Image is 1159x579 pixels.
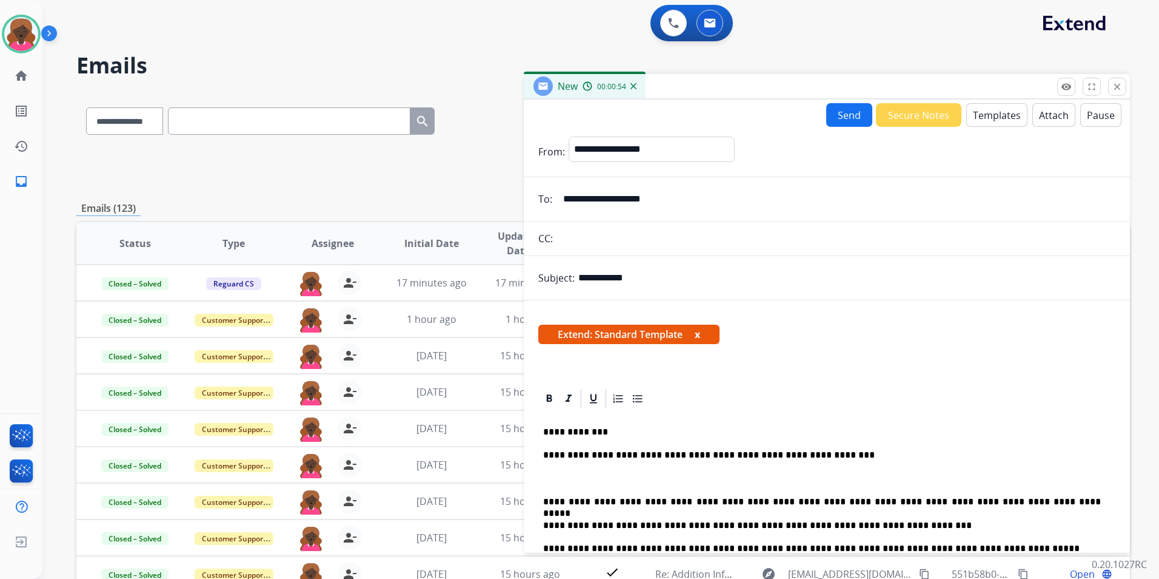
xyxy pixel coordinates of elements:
[299,307,323,333] img: agent-avatar
[299,526,323,551] img: agent-avatar
[101,314,169,327] span: Closed – Solved
[500,385,560,399] span: 15 hours ago
[416,422,447,435] span: [DATE]
[76,53,1130,78] h2: Emails
[495,276,566,289] span: 17 minutes ago
[540,390,558,408] div: Bold
[299,380,323,405] img: agent-avatar
[629,390,647,408] div: Bullet List
[195,496,273,509] span: Customer Support
[538,271,575,285] p: Subject:
[195,350,273,363] span: Customer Support
[299,489,323,515] img: agent-avatar
[695,327,700,342] button: x
[195,532,273,545] span: Customer Support
[101,350,169,363] span: Closed – Solved
[342,421,357,436] mat-icon: person_remove
[826,103,872,127] button: Send
[312,236,354,251] span: Assignee
[584,390,603,408] div: Underline
[597,82,626,92] span: 00:00:54
[14,139,28,154] mat-icon: history
[101,277,169,290] span: Closed – Solved
[101,459,169,472] span: Closed – Solved
[299,416,323,442] img: agent-avatar
[1086,81,1097,92] mat-icon: fullscreen
[101,387,169,399] span: Closed – Solved
[416,385,447,399] span: [DATE]
[195,459,273,472] span: Customer Support
[299,271,323,296] img: agent-avatar
[342,385,357,399] mat-icon: person_remove
[342,530,357,545] mat-icon: person_remove
[404,236,459,251] span: Initial Date
[1032,103,1075,127] button: Attach
[491,229,546,258] span: Updated Date
[119,236,151,251] span: Status
[14,104,28,118] mat-icon: list_alt
[500,349,560,362] span: 15 hours ago
[396,276,467,289] span: 17 minutes ago
[416,531,447,544] span: [DATE]
[299,453,323,478] img: agent-avatar
[195,423,273,436] span: Customer Support
[416,495,447,508] span: [DATE]
[407,313,456,326] span: 1 hour ago
[101,532,169,545] span: Closed – Solved
[14,69,28,83] mat-icon: home
[195,387,273,399] span: Customer Support
[416,458,447,472] span: [DATE]
[1092,557,1147,572] p: 0.20.1027RC
[14,174,28,189] mat-icon: inbox
[342,276,357,290] mat-icon: person_remove
[538,144,565,159] p: From:
[966,103,1027,127] button: Templates
[609,390,627,408] div: Ordered List
[506,313,555,326] span: 1 hour ago
[538,231,553,246] p: CC:
[342,494,357,509] mat-icon: person_remove
[500,495,560,508] span: 15 hours ago
[538,325,720,344] span: Extend: Standard Template
[76,201,141,216] p: Emails (123)
[500,422,560,435] span: 15 hours ago
[538,192,552,206] p: To:
[416,349,447,362] span: [DATE]
[559,390,578,408] div: Italic
[415,114,430,129] mat-icon: search
[500,531,560,544] span: 15 hours ago
[1080,103,1121,127] button: Pause
[876,103,961,127] button: Secure Notes
[342,348,357,363] mat-icon: person_remove
[558,80,578,93] span: New
[1061,81,1072,92] mat-icon: remove_red_eye
[195,314,273,327] span: Customer Support
[206,277,261,290] span: Reguard CS
[342,458,357,472] mat-icon: person_remove
[500,458,560,472] span: 15 hours ago
[222,236,245,251] span: Type
[101,496,169,509] span: Closed – Solved
[4,17,38,51] img: avatar
[101,423,169,436] span: Closed – Solved
[299,344,323,369] img: agent-avatar
[1112,81,1123,92] mat-icon: close
[342,312,357,327] mat-icon: person_remove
